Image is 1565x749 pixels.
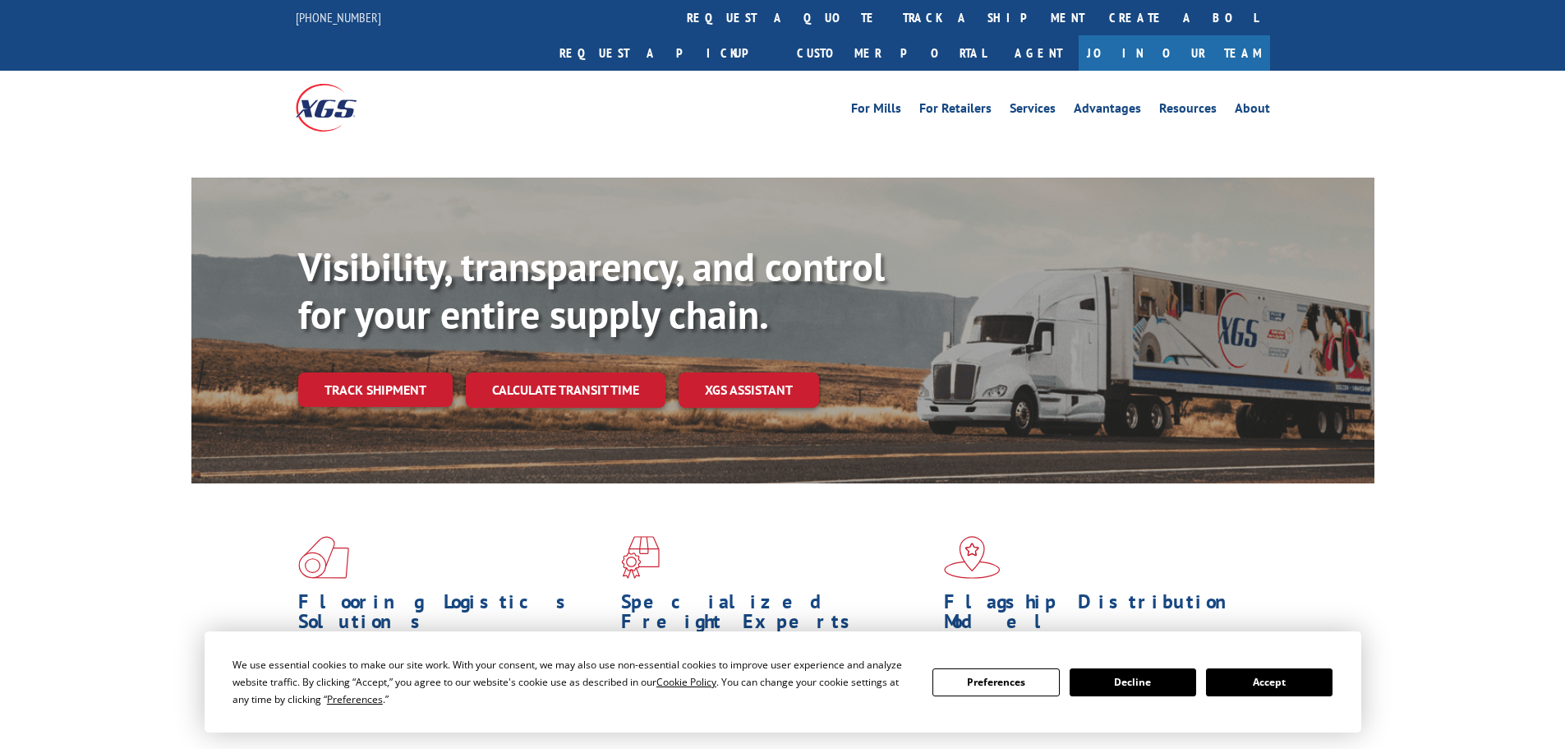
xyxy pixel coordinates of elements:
[932,668,1059,696] button: Preferences
[232,656,913,708] div: We use essential cookies to make our site work. With your consent, we may also use non-essential ...
[785,35,998,71] a: Customer Portal
[1074,102,1141,120] a: Advantages
[1010,102,1056,120] a: Services
[1070,668,1196,696] button: Decline
[1235,102,1270,120] a: About
[1159,102,1217,120] a: Resources
[1206,668,1333,696] button: Accept
[298,536,349,579] img: xgs-icon-total-supply-chain-intelligence-red
[919,102,992,120] a: For Retailers
[851,102,901,120] a: For Mills
[298,372,453,407] a: Track shipment
[621,592,932,640] h1: Specialized Freight Experts
[679,372,819,408] a: XGS ASSISTANT
[547,35,785,71] a: Request a pickup
[944,536,1001,579] img: xgs-icon-flagship-distribution-model-red
[656,675,716,689] span: Cookie Policy
[327,692,383,706] span: Preferences
[298,241,885,340] b: Visibility, transparency, and control for your entire supply chain.
[466,372,665,408] a: Calculate transit time
[205,631,1361,733] div: Cookie Consent Prompt
[998,35,1079,71] a: Agent
[298,592,609,640] h1: Flooring Logistics Solutions
[1079,35,1270,71] a: Join Our Team
[621,536,660,579] img: xgs-icon-focused-on-flooring-red
[944,592,1254,640] h1: Flagship Distribution Model
[296,9,381,25] a: [PHONE_NUMBER]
